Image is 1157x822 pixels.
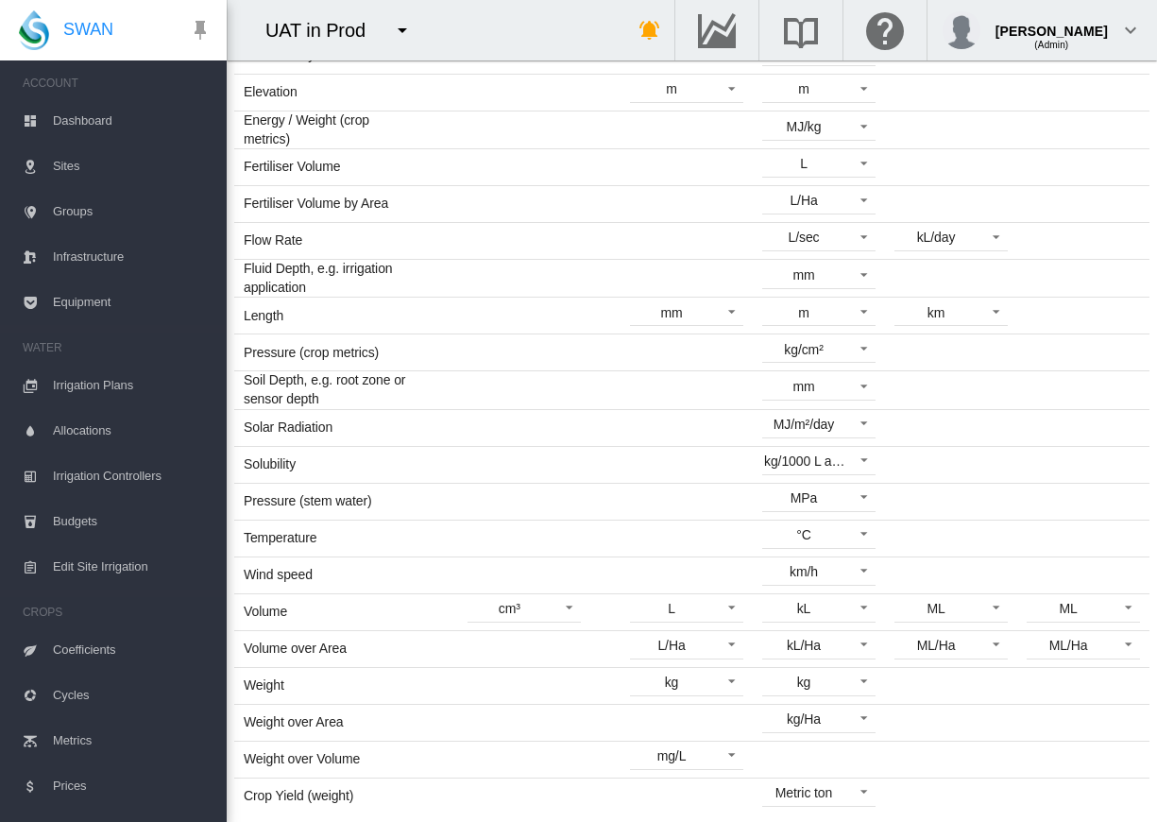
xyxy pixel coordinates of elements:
div: L [668,601,675,616]
md-icon: icon-chevron-down [1119,19,1142,42]
div: mm [792,267,814,283]
div: MPa [791,490,818,505]
span: Irrigation Plans [53,363,212,408]
div: [PERSON_NAME] [995,14,1108,33]
td: Temperature [234,520,429,557]
td: Energy / Weight (crop metrics) [234,111,429,148]
span: Dashboard [53,98,212,144]
div: kg [665,675,679,690]
div: L/Ha [790,193,817,208]
div: kg/1000 L at 15°C [764,454,868,469]
div: Metric ton [775,785,832,800]
img: profile.jpg [943,11,980,49]
span: Budgets [53,499,212,544]
md-icon: icon-menu-down [391,19,414,42]
div: kL [797,601,811,616]
span: Infrastructure [53,234,212,280]
td: Wind speed [234,557,429,593]
span: Coefficients [53,627,212,673]
div: L/sec [789,230,820,245]
div: MJ/kg [787,119,822,134]
span: Cycles [53,673,212,718]
td: Fertiliser Volume [234,148,429,185]
div: kg [797,675,811,690]
div: m [798,81,809,96]
td: Fertiliser Volume by Area [234,185,429,222]
td: Volume [234,593,429,630]
div: ML/Ha [1049,638,1088,653]
td: Soil Depth, e.g. root zone or sensor depth [234,370,429,408]
span: Edit Site Irrigation [53,544,212,590]
span: ACCOUNT [23,68,212,98]
td: Fluid Depth, e.g. irrigation application [234,259,429,297]
span: CROPS [23,597,212,627]
div: km/h [790,564,818,579]
div: ML [1059,601,1077,616]
td: Flow Rate [234,222,429,259]
div: kL/Ha [787,638,821,653]
td: Weight [234,667,429,704]
span: WATER [23,333,212,363]
span: Irrigation Controllers [53,454,212,499]
md-icon: icon-pin [189,19,212,42]
div: kg/cm² [784,342,823,357]
td: Solar Radiation [234,409,429,446]
div: ML [927,601,944,616]
span: Equipment [53,280,212,325]
td: Pressure (crop metrics) [234,334,429,370]
img: SWAN-Landscape-Logo-Colour-drop.png [19,10,49,50]
div: kL/day [917,230,956,245]
div: mm [792,379,814,394]
span: Prices [53,763,212,809]
div: mg/L [657,748,687,763]
div: °C [796,527,811,542]
span: Metrics [53,718,212,763]
td: Crop Yield (weight) [234,778,429,814]
span: (Admin) [1034,40,1068,50]
div: MJ/m²/day [774,417,834,432]
button: icon-menu-down [383,11,421,49]
div: m [666,81,677,96]
div: cm³ [499,601,520,616]
td: Weight over Volume [234,741,429,778]
md-icon: icon-bell-ring [638,19,661,42]
div: kg/Ha [787,711,821,727]
td: Length [234,297,429,334]
span: SWAN [63,18,113,42]
span: Allocations [53,408,212,454]
td: Weight over Area [234,704,429,741]
div: mm [660,305,682,320]
td: Solubility [234,446,429,483]
button: icon-bell-ring [631,11,669,49]
div: UAT in Prod [265,17,383,43]
td: Elevation [234,74,429,111]
div: L/Ha [657,638,685,653]
div: m [798,305,809,320]
div: ML/Ha [917,638,956,653]
span: Sites [53,144,212,189]
span: Groups [53,189,212,234]
td: Pressure (stem water) [234,483,429,520]
div: L [800,156,808,171]
md-icon: Click here for help [862,19,908,42]
md-icon: Go to the Data Hub [694,19,740,42]
td: Volume over Area [234,630,429,667]
div: km [927,305,944,320]
md-icon: Search the knowledge base [778,19,824,42]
